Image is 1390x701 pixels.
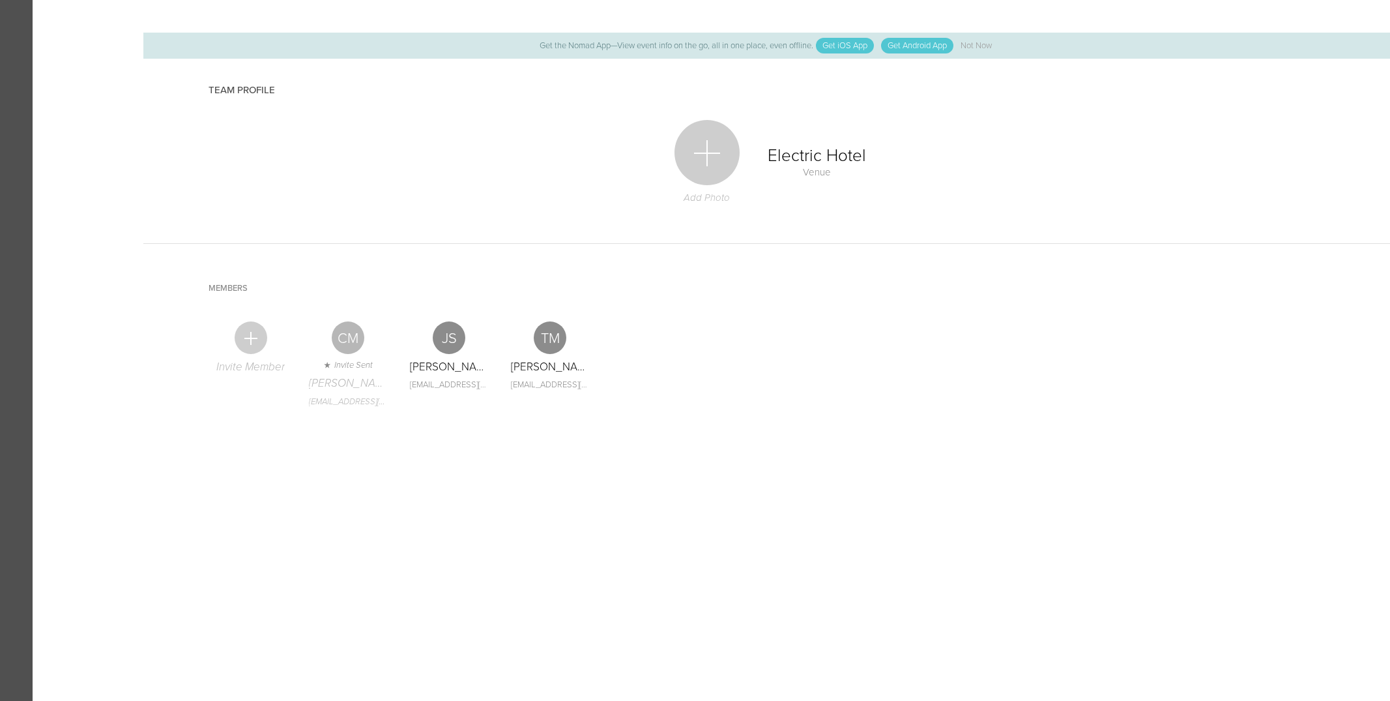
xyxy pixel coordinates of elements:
a: Add Photo [661,120,753,204]
p: Electric Hotel [768,145,866,166]
p: Venue [768,166,866,179]
p: [PERSON_NAME] [309,377,387,390]
a: Not Now [961,40,992,51]
a: [EMAIL_ADDRESS][DOMAIN_NAME] [511,380,589,391]
a: [EMAIL_ADDRESS][DOMAIN_NAME] [309,397,387,408]
a: Get iOS App [816,38,874,53]
p: [PERSON_NAME] [410,361,488,374]
p: Get the Nomad App—View event info on the go, all in one place, even offline. [540,42,994,50]
div: JS [433,321,465,354]
a: Get Android App [881,38,953,53]
h4: Team Profile [209,85,275,96]
div: TM [534,321,566,354]
a: [EMAIL_ADDRESS][DOMAIN_NAME] [410,380,488,391]
div: CM [332,321,364,354]
p: Add Photo [674,192,740,204]
p: Invite Sent [309,361,387,371]
p: Invite Member [215,361,285,374]
p: [PERSON_NAME] [511,361,589,374]
h4: Members [209,283,248,294]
